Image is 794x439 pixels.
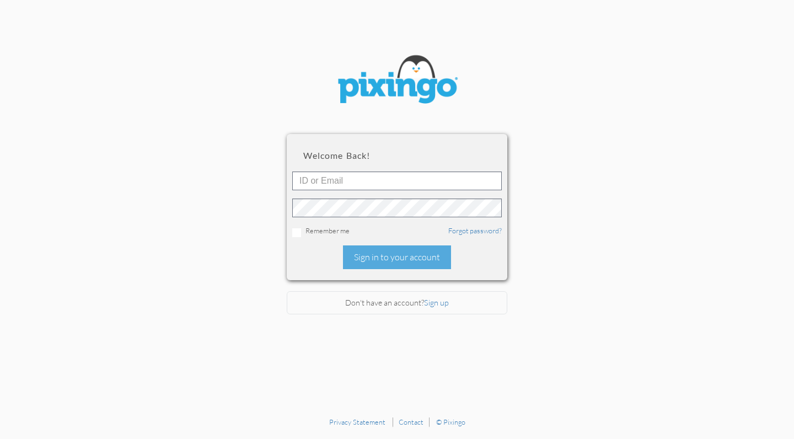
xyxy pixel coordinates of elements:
[287,291,507,315] div: Don't have an account?
[436,417,465,426] a: © Pixingo
[292,172,502,190] input: ID or Email
[292,226,502,237] div: Remember me
[331,50,463,112] img: pixingo logo
[343,245,451,269] div: Sign in to your account
[448,226,502,235] a: Forgot password?
[793,438,794,439] iframe: Chat
[329,417,385,426] a: Privacy Statement
[303,151,491,160] h2: Welcome back!
[424,298,449,307] a: Sign up
[399,417,423,426] a: Contact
